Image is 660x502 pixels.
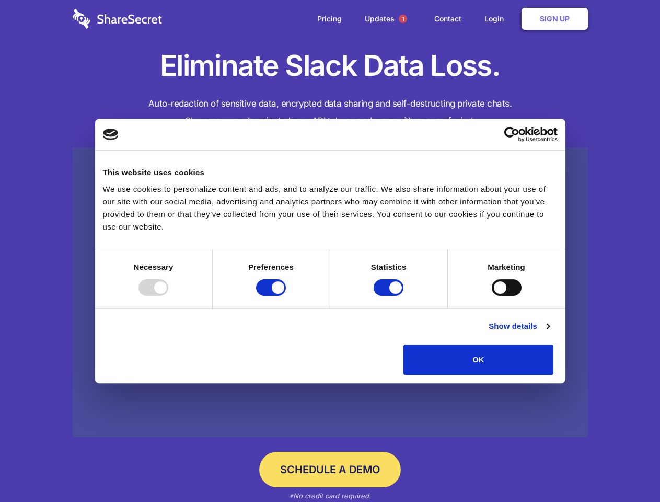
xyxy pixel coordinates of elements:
a: Show details [489,320,549,333]
a: Schedule a Demo [259,452,401,487]
h4: Auto-redaction of sensitive data, encrypted data sharing and self-destructing private chats. Shar... [73,95,588,130]
strong: Preferences [248,263,294,271]
button: OK [403,345,553,375]
a: Usercentrics Cookiebot - opens in a new window [466,127,558,142]
em: *No credit card required. [289,492,371,500]
a: Contact [424,3,472,35]
img: logo-wordmark-white-trans-d4663122ce5f474addd5e946df7df03e33cb6a1c49d2221995e7729f52c070b2.svg [73,9,162,29]
span: 1 [399,15,407,23]
h1: Eliminate Slack Data Loss. [73,47,588,85]
strong: Statistics [371,263,407,271]
strong: Necessary [134,263,173,271]
img: logo [103,129,119,140]
strong: Marketing [488,263,525,271]
div: This website uses cookies [103,166,558,179]
a: Login [474,3,519,35]
div: We use cookies to personalize content and ads, and to analyze our traffic. We also share informat... [103,183,558,233]
a: Wistia video thumbnail [73,147,588,438]
a: Pricing [307,3,352,35]
a: Sign Up [522,8,588,30]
